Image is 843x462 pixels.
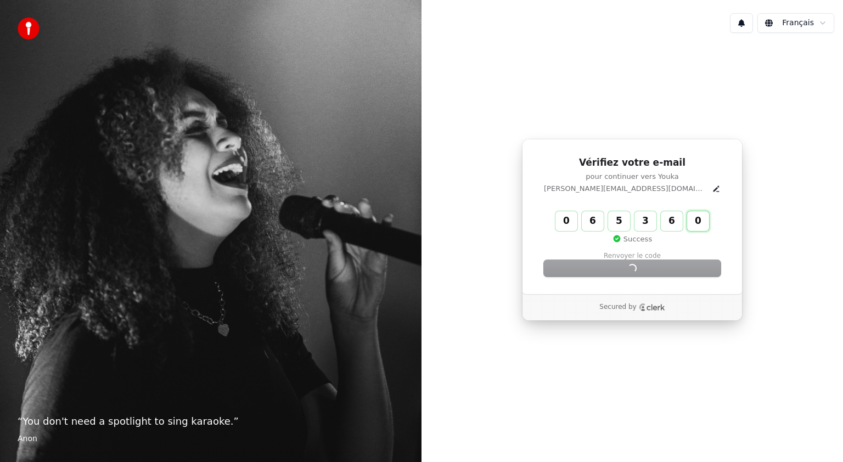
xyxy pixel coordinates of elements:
[544,172,721,182] p: pour continuer vers Youka
[18,414,404,429] p: “ You don't need a spotlight to sing karaoke. ”
[18,433,404,444] footer: Anon
[544,156,721,170] h1: Vérifiez votre e-mail
[599,303,636,312] p: Secured by
[712,184,721,193] button: Edit
[18,18,40,40] img: youka
[612,234,652,244] p: Success
[639,303,665,311] a: Clerk logo
[544,184,707,194] p: [PERSON_NAME][EMAIL_ADDRESS][DOMAIN_NAME]
[555,211,731,231] input: Enter verification code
